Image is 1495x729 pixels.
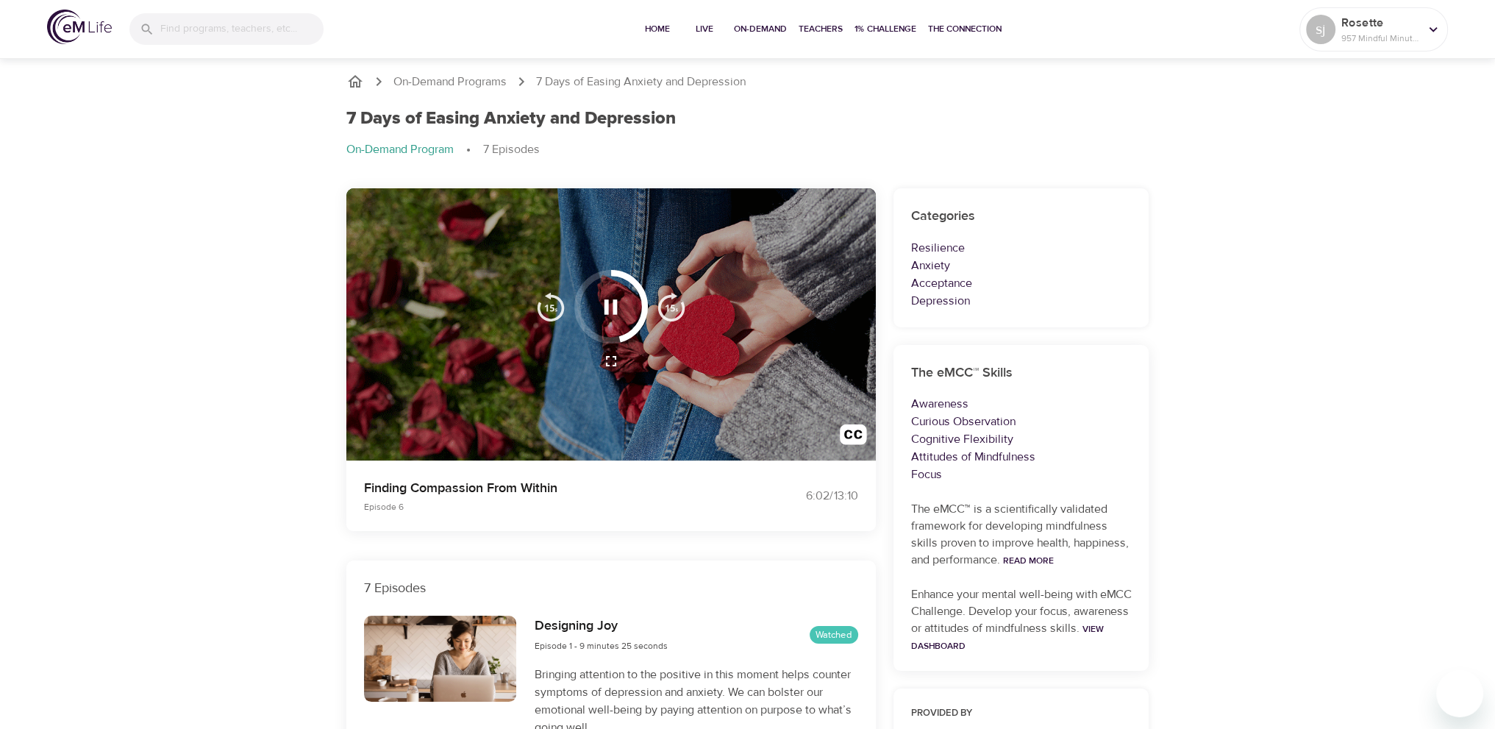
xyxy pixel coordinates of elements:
h6: The eMCC™ Skills [911,363,1132,384]
p: 7 Episodes [483,141,540,158]
img: 15s_prev.svg [536,292,565,321]
input: Find programs, teachers, etc... [160,13,324,45]
p: 7 Days of Easing Anxiety and Depression [536,74,746,90]
a: On-Demand Programs [393,74,507,90]
p: 7 Episodes [364,578,858,598]
p: Acceptance [911,274,1132,292]
h6: Categories [911,206,1132,227]
p: Anxiety [911,257,1132,274]
a: Read More [1003,555,1054,566]
p: Enhance your mental well-being with eMCC Challenge. Develop your focus, awareness or attitudes of... [911,586,1132,654]
h1: 7 Days of Easing Anxiety and Depression [346,108,676,129]
img: open_caption.svg [840,424,867,452]
span: Live [687,21,722,37]
p: Focus [911,466,1132,483]
span: Home [640,21,675,37]
nav: breadcrumb [346,73,1149,90]
p: The eMCC™ is a scientifically validated framework for developing mindfulness skills proven to imp... [911,501,1132,569]
span: 1% Challenge [854,21,916,37]
img: logo [47,10,112,44]
p: Awareness [911,395,1132,413]
nav: breadcrumb [346,141,1149,159]
p: Depression [911,292,1132,310]
span: Watched [810,628,858,642]
h6: Designing Joy [534,616,667,637]
span: On-Demand [734,21,787,37]
p: Finding Compassion From Within [364,478,730,498]
p: On-Demand Program [346,141,454,158]
iframe: Button to launch messaging window [1436,670,1483,717]
img: 15s_next.svg [657,292,686,321]
p: Curious Observation [911,413,1132,430]
div: sj [1306,15,1335,44]
p: Episode 6 [364,500,730,513]
p: Attitudes of Mindfulness [911,448,1132,466]
span: Teachers [799,21,843,37]
a: View Dashboard [911,623,1104,652]
p: Resilience [911,239,1132,257]
h6: Provided by [911,706,1132,722]
span: Episode 1 - 9 minutes 25 seconds [534,640,667,652]
button: Transcript/Closed Captions (c) [831,416,876,460]
p: Cognitive Flexibility [911,430,1132,448]
p: Rosette [1341,14,1419,32]
span: The Connection [928,21,1002,37]
p: 957 Mindful Minutes [1341,32,1419,45]
div: 6:02 / 13:10 [748,488,858,505]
